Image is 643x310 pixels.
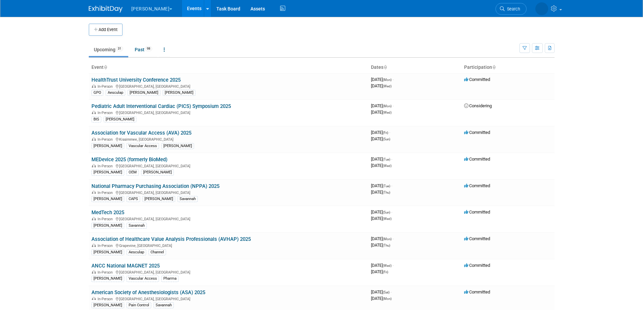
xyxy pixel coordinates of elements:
[163,90,195,96] div: [PERSON_NAME]
[495,3,527,15] a: Search
[371,183,392,188] span: [DATE]
[371,269,388,274] span: [DATE]
[464,103,492,108] span: Considering
[371,103,394,108] span: [DATE]
[91,223,124,229] div: [PERSON_NAME]
[383,270,388,274] span: (Fri)
[391,157,392,162] span: -
[178,196,198,202] div: Savannah
[371,163,392,168] span: [DATE]
[371,263,394,268] span: [DATE]
[161,143,194,149] div: [PERSON_NAME]
[383,264,392,267] span: (Wed)
[98,297,115,301] span: In-Person
[161,276,179,282] div: Pharma
[464,289,490,294] span: Committed
[130,43,157,56] a: Past98
[383,111,392,114] span: (Wed)
[128,90,160,96] div: [PERSON_NAME]
[92,137,96,141] img: In-Person Event
[383,164,392,168] span: (Wed)
[391,209,392,215] span: -
[98,137,115,142] span: In-Person
[91,110,366,115] div: [GEOGRAPHIC_DATA], [GEOGRAPHIC_DATA]
[383,131,388,135] span: (Fri)
[91,157,167,163] a: MEDevice 2025 (formerly BioMed)
[464,209,490,215] span: Committed
[141,169,174,175] div: [PERSON_NAME]
[464,183,490,188] span: Committed
[393,263,394,268] span: -
[91,296,366,301] div: [GEOGRAPHIC_DATA], [GEOGRAPHIC_DATA]
[371,110,392,115] span: [DATE]
[492,64,495,70] a: Sort by Participation Type
[383,237,392,241] span: (Mon)
[92,84,96,88] img: In-Person Event
[104,116,136,122] div: [PERSON_NAME]
[91,263,160,269] a: ANCC National MAGNET 2025
[92,111,96,114] img: In-Person Event
[98,84,115,89] span: In-Person
[154,302,174,308] div: Savannah
[91,216,366,221] div: [GEOGRAPHIC_DATA], [GEOGRAPHIC_DATA]
[91,289,205,295] a: American Society of Anesthesiologists (ASA) 2025
[91,302,124,308] div: [PERSON_NAME]
[371,209,392,215] span: [DATE]
[116,46,123,51] span: 31
[98,164,115,168] span: In-Person
[98,191,115,195] span: In-Person
[371,157,392,162] span: [DATE]
[91,116,101,122] div: BIS
[383,104,392,108] span: (Mon)
[464,157,490,162] span: Committed
[98,270,115,275] span: In-Person
[393,103,394,108] span: -
[371,136,390,141] span: [DATE]
[145,46,152,51] span: 98
[91,190,366,195] div: [GEOGRAPHIC_DATA], [GEOGRAPHIC_DATA]
[371,130,390,135] span: [DATE]
[91,269,366,275] div: [GEOGRAPHIC_DATA], [GEOGRAPHIC_DATA]
[383,158,390,161] span: (Tue)
[91,136,366,142] div: Kissimmee, [GEOGRAPHIC_DATA]
[371,289,392,294] span: [DATE]
[127,302,151,308] div: Pain Control
[391,289,392,294] span: -
[464,263,490,268] span: Committed
[383,184,390,188] span: (Tue)
[91,183,219,189] a: National Pharmacy Purchasing Association (NPPA) 2025
[383,210,390,214] span: (Sun)
[98,217,115,221] span: In-Person
[383,191,390,194] span: (Thu)
[127,169,139,175] div: OEM
[383,84,392,88] span: (Wed)
[464,130,490,135] span: Committed
[91,83,366,89] div: [GEOGRAPHIC_DATA], [GEOGRAPHIC_DATA]
[92,191,96,194] img: In-Person Event
[92,270,96,274] img: In-Person Event
[91,90,103,96] div: GPO
[391,183,392,188] span: -
[535,2,548,15] img: Dawn Brown
[505,6,520,11] span: Search
[464,77,490,82] span: Committed
[383,78,392,82] span: (Mon)
[127,276,159,282] div: Vascular Access
[371,190,390,195] span: [DATE]
[149,249,166,255] div: Channel
[464,236,490,241] span: Committed
[91,196,124,202] div: [PERSON_NAME]
[92,164,96,167] img: In-Person Event
[91,163,366,168] div: [GEOGRAPHIC_DATA], [GEOGRAPHIC_DATA]
[91,103,231,109] a: Pediatric Adult Interventional Cardiac (PICS) Symposium 2025
[91,243,366,248] div: Grapevine, [GEOGRAPHIC_DATA]
[383,297,392,301] span: (Mon)
[383,290,390,294] span: (Sat)
[127,223,147,229] div: Savannah
[104,64,107,70] a: Sort by Event Name
[91,143,124,149] div: [PERSON_NAME]
[91,209,124,216] a: MedTech 2025
[393,236,394,241] span: -
[91,236,251,242] a: Association of Healthcare Value Analysis Professionals (AVHAP) 2025
[371,83,392,88] span: [DATE]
